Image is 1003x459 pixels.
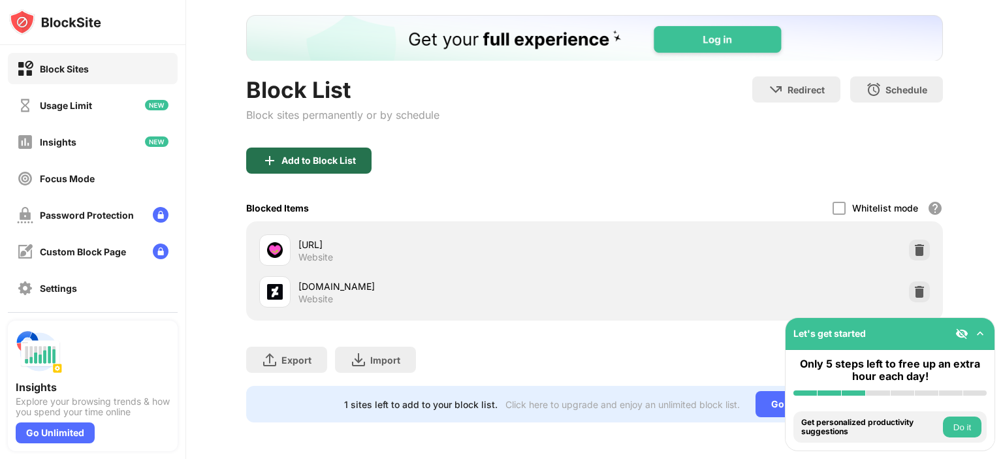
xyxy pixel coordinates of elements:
[852,202,918,214] div: Whitelist mode
[153,207,168,223] img: lock-menu.svg
[16,422,95,443] div: Go Unlimited
[17,134,33,150] img: insights-off.svg
[788,84,825,95] div: Redirect
[17,244,33,260] img: customize-block-page-off.svg
[145,100,168,110] img: new-icon.svg
[801,418,940,437] div: Get personalized productivity suggestions
[17,97,33,114] img: time-usage-off.svg
[281,155,356,166] div: Add to Block List
[793,358,987,383] div: Only 5 steps left to free up an extra hour each day!
[267,284,283,300] img: favicons
[793,328,866,339] div: Let's get started
[943,417,981,437] button: Do it
[16,396,170,417] div: Explore your browsing trends & how you spend your time online
[17,207,33,223] img: password-protection-off.svg
[267,242,283,258] img: favicons
[153,244,168,259] img: lock-menu.svg
[246,108,439,121] div: Block sites permanently or by schedule
[344,399,498,410] div: 1 sites left to add to your block list.
[40,63,89,74] div: Block Sites
[298,279,594,293] div: [DOMAIN_NAME]
[246,15,943,61] iframe: Banner
[974,327,987,340] img: omni-setup-toggle.svg
[955,327,968,340] img: eye-not-visible.svg
[40,173,95,184] div: Focus Mode
[16,381,170,394] div: Insights
[281,355,311,366] div: Export
[370,355,400,366] div: Import
[17,280,33,296] img: settings-off.svg
[40,136,76,148] div: Insights
[298,293,333,305] div: Website
[40,210,134,221] div: Password Protection
[17,170,33,187] img: focus-off.svg
[16,328,63,375] img: push-insights.svg
[40,246,126,257] div: Custom Block Page
[885,84,927,95] div: Schedule
[246,76,439,103] div: Block List
[17,61,33,77] img: block-on.svg
[505,399,740,410] div: Click here to upgrade and enjoy an unlimited block list.
[40,283,77,294] div: Settings
[756,391,845,417] div: Go Unlimited
[246,202,309,214] div: Blocked Items
[40,100,92,111] div: Usage Limit
[145,136,168,147] img: new-icon.svg
[9,9,101,35] img: logo-blocksite.svg
[298,251,333,263] div: Website
[298,238,594,251] div: [URL]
